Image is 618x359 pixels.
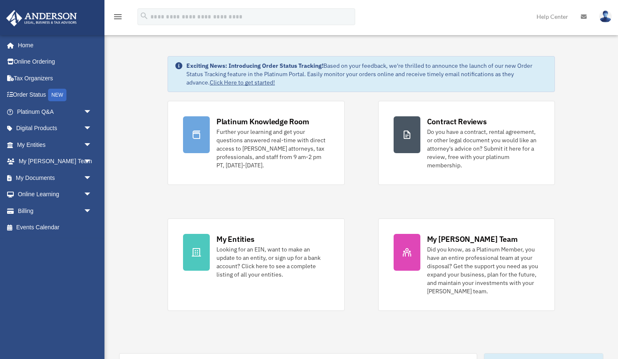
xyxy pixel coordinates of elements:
a: Platinum Q&Aarrow_drop_down [6,103,104,120]
span: arrow_drop_down [84,103,100,121]
div: Looking for an EIN, want to make an update to an entity, or sign up for a bank account? Click her... [216,245,329,279]
a: Click Here to get started! [210,79,275,86]
span: arrow_drop_down [84,136,100,154]
div: Do you have a contract, rental agreement, or other legal document you would like an attorney's ad... [427,128,540,169]
span: arrow_drop_down [84,203,100,220]
span: arrow_drop_down [84,153,100,170]
a: My Entities Looking for an EIN, want to make an update to an entity, or sign up for a bank accoun... [168,218,345,311]
a: Tax Organizers [6,70,104,87]
div: NEW [48,89,66,101]
a: My [PERSON_NAME] Teamarrow_drop_down [6,153,104,170]
div: Further your learning and get your questions answered real-time with direct access to [PERSON_NAM... [216,128,329,169]
div: Did you know, as a Platinum Member, you have an entire professional team at your disposal? Get th... [427,245,540,295]
i: menu [113,12,123,22]
a: Order StatusNEW [6,87,104,104]
a: My Entitiesarrow_drop_down [6,136,104,153]
span: arrow_drop_down [84,169,100,187]
a: menu [113,15,123,22]
a: Platinum Knowledge Room Further your learning and get your questions answered real-time with dire... [168,101,345,185]
a: My [PERSON_NAME] Team Did you know, as a Platinum Member, you have an entire professional team at... [378,218,555,311]
a: Billingarrow_drop_down [6,203,104,219]
a: Online Learningarrow_drop_down [6,186,104,203]
a: My Documentsarrow_drop_down [6,169,104,186]
div: My [PERSON_NAME] Team [427,234,518,244]
div: Based on your feedback, we're thrilled to announce the launch of our new Order Status Tracking fe... [186,62,548,87]
div: My Entities [216,234,254,244]
i: search [140,11,149,21]
a: Digital Productsarrow_drop_down [6,120,104,137]
a: Contract Reviews Do you have a contract, rental agreement, or other legal document you would like... [378,101,555,185]
a: Events Calendar [6,219,104,236]
span: arrow_drop_down [84,120,100,137]
img: Anderson Advisors Platinum Portal [4,10,79,26]
div: Contract Reviews [427,116,487,127]
img: User Pic [599,10,612,23]
div: Platinum Knowledge Room [216,116,309,127]
span: arrow_drop_down [84,186,100,203]
a: Online Ordering [6,54,104,70]
a: Home [6,37,100,54]
strong: Exciting News: Introducing Order Status Tracking! [186,62,323,69]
